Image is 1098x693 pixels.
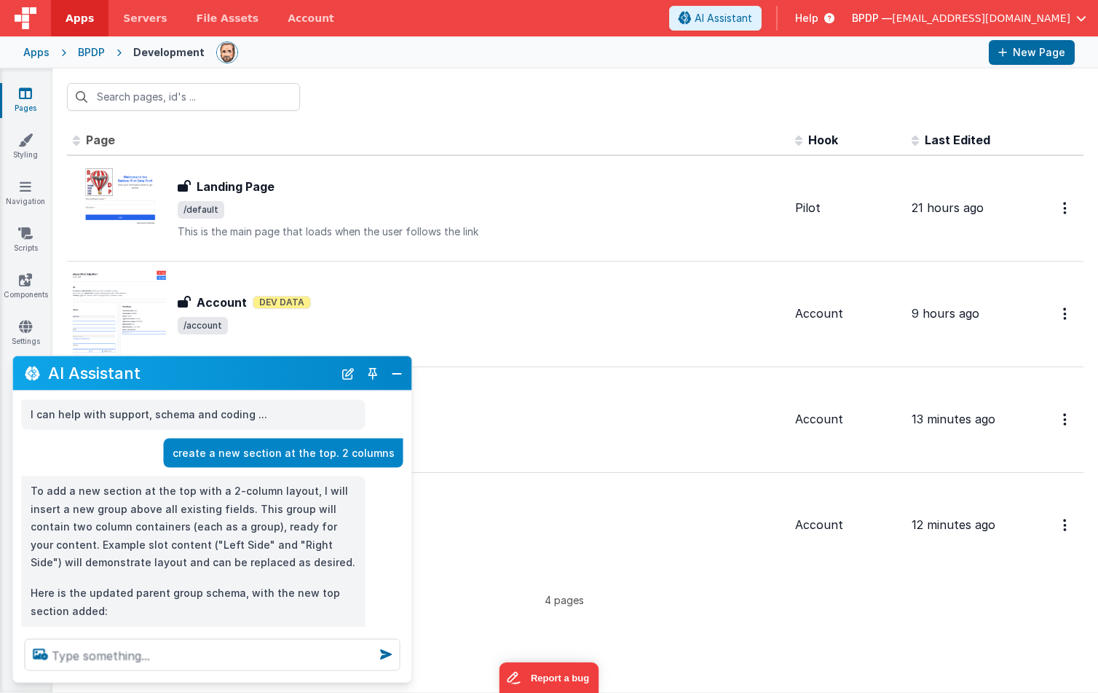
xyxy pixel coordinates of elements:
[912,200,984,215] span: 21 hours ago
[217,42,237,63] img: 75c0bc63b3a35de0e36ec8009b6401ad
[178,201,224,219] span: /default
[499,662,599,693] iframe: Marker.io feedback button
[795,411,900,428] div: Account
[1054,510,1078,540] button: Options
[989,40,1075,65] button: New Page
[1054,404,1078,434] button: Options
[1054,193,1078,223] button: Options
[23,45,50,60] div: Apps
[338,363,358,383] button: New Chat
[795,11,818,26] span: Help
[925,133,990,147] span: Last Edited
[197,178,274,195] h3: Landing Page
[31,482,357,572] p: To add a new section at the top with a 2-column layout, I will insert a new group above all exist...
[912,412,995,426] span: 13 minutes ago
[912,517,995,532] span: 12 minutes ago
[795,305,900,322] div: Account
[66,11,94,26] span: Apps
[795,200,900,216] div: Pilot
[695,11,752,26] span: AI Assistant
[31,406,357,424] p: I can help with support, schema and coding ...
[852,11,892,26] span: BPDP —
[892,11,1070,26] span: [EMAIL_ADDRESS][DOMAIN_NAME]
[78,45,105,60] div: BPDP
[178,224,783,239] p: This is the main page that loads when the user follows the link
[48,364,333,382] h2: AI Assistant
[123,11,167,26] span: Servers
[669,6,762,31] button: AI Assistant
[31,584,357,620] p: Here is the updated parent group schema, with the new top section added:
[253,296,311,309] span: Dev Data
[808,133,838,147] span: Hook
[86,133,115,147] span: Page
[197,294,247,311] h3: Account
[173,444,395,462] p: create a new section at the top. 2 columns
[178,317,228,334] span: /account
[387,363,406,383] button: Close
[67,592,1062,608] p: 4 pages
[197,11,259,26] span: File Assets
[912,306,979,321] span: 9 hours ago
[795,517,900,533] div: Account
[852,11,1086,26] button: BPDP — [EMAIL_ADDRESS][DOMAIN_NAME]
[363,363,383,383] button: Toggle Pin
[133,45,205,60] div: Development
[67,83,300,111] input: Search pages, id's ...
[1054,299,1078,329] button: Options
